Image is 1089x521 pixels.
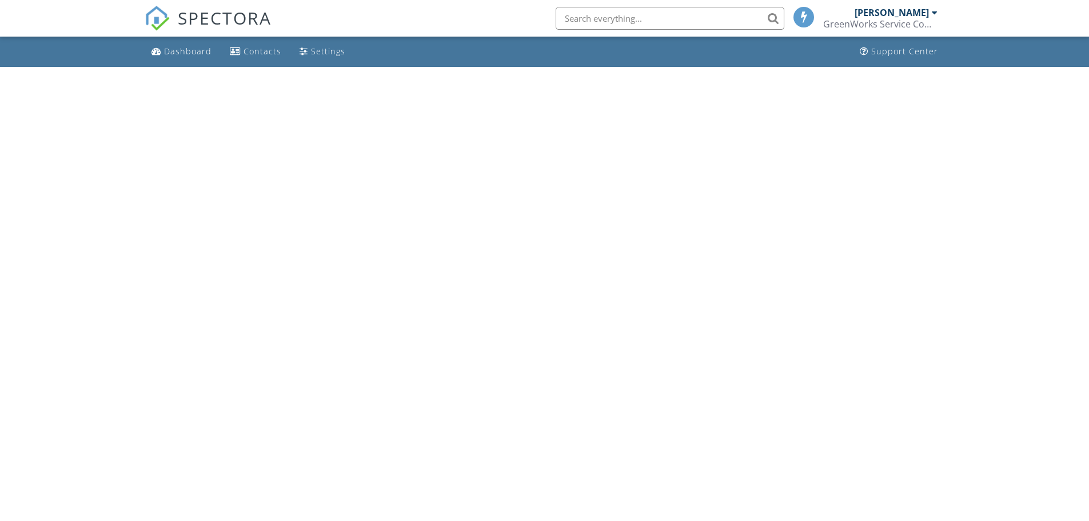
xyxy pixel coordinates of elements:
[244,46,281,57] div: Contacts
[145,6,170,31] img: The Best Home Inspection Software - Spectora
[145,15,272,39] a: SPECTORA
[855,7,929,18] div: [PERSON_NAME]
[164,46,212,57] div: Dashboard
[295,41,350,62] a: Settings
[225,41,286,62] a: Contacts
[823,18,938,30] div: GreenWorks Service Company
[311,46,345,57] div: Settings
[147,41,216,62] a: Dashboard
[855,41,943,62] a: Support Center
[556,7,784,30] input: Search everything...
[178,6,272,30] span: SPECTORA
[871,46,938,57] div: Support Center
